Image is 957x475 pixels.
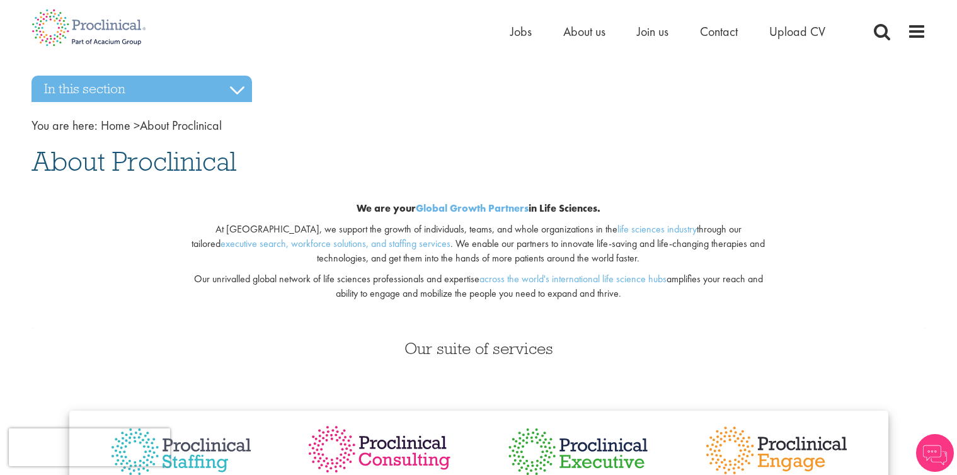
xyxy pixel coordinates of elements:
[32,76,252,102] h3: In this section
[183,222,774,266] p: At [GEOGRAPHIC_DATA], we support the growth of individuals, teams, and whole organizations in the...
[183,272,774,301] p: Our unrivalled global network of life sciences professionals and expertise amplifies your reach a...
[32,117,98,134] span: You are here:
[101,117,222,134] span: About Proclinical
[563,23,605,40] a: About us
[221,237,450,250] a: executive search, workforce solutions, and staffing services
[101,117,130,134] a: breadcrumb link to Home
[700,23,738,40] a: Contact
[32,340,926,357] h3: Our suite of services
[9,428,170,466] iframe: reCAPTCHA
[479,272,667,285] a: across the world's international life science hubs
[637,23,668,40] a: Join us
[134,117,140,134] span: >
[617,222,697,236] a: life sciences industry
[769,23,825,40] a: Upload CV
[916,434,954,472] img: Chatbot
[357,202,600,215] b: We are your in Life Sciences.
[416,202,529,215] a: Global Growth Partners
[32,144,236,178] span: About Proclinical
[510,23,532,40] a: Jobs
